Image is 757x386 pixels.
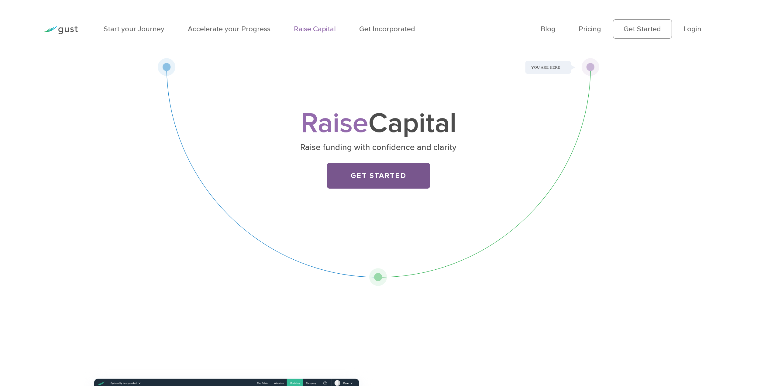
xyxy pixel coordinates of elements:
[219,111,538,136] h1: Capital
[683,25,701,33] a: Login
[541,25,556,33] a: Blog
[188,25,270,33] a: Accelerate your Progress
[44,26,78,34] img: Gust Logo
[327,163,430,189] a: Get Started
[294,25,336,33] a: Raise Capital
[301,107,368,140] span: Raise
[579,25,601,33] a: Pricing
[613,19,672,39] a: Get Started
[104,25,164,33] a: Start your Journey
[359,25,415,33] a: Get Incorporated
[222,142,535,153] p: Raise funding with confidence and clarity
